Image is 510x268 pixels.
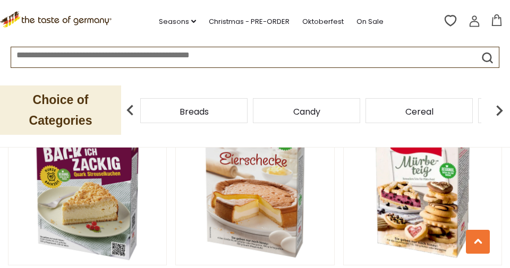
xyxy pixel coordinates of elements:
img: previous arrow [120,100,141,121]
a: Seasons [159,16,196,28]
img: Kathi German Quark Cheese Crumble Cake Mix, 545g [8,107,166,264]
a: Christmas - PRE-ORDER [209,16,290,28]
img: Kathi German "Mürbeteig" Shortcrust Pastry Mix, 350g [344,107,501,264]
a: On Sale [356,16,384,28]
a: Cereal [405,108,433,116]
img: Kathi "Eierschecke" Quark Cheese Cake with Custard Topping, Baking Mix Kit, 545g [176,107,334,264]
a: Breads [180,108,209,116]
a: Candy [293,108,320,116]
a: Oktoberfest [302,16,344,28]
img: next arrow [489,100,510,121]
